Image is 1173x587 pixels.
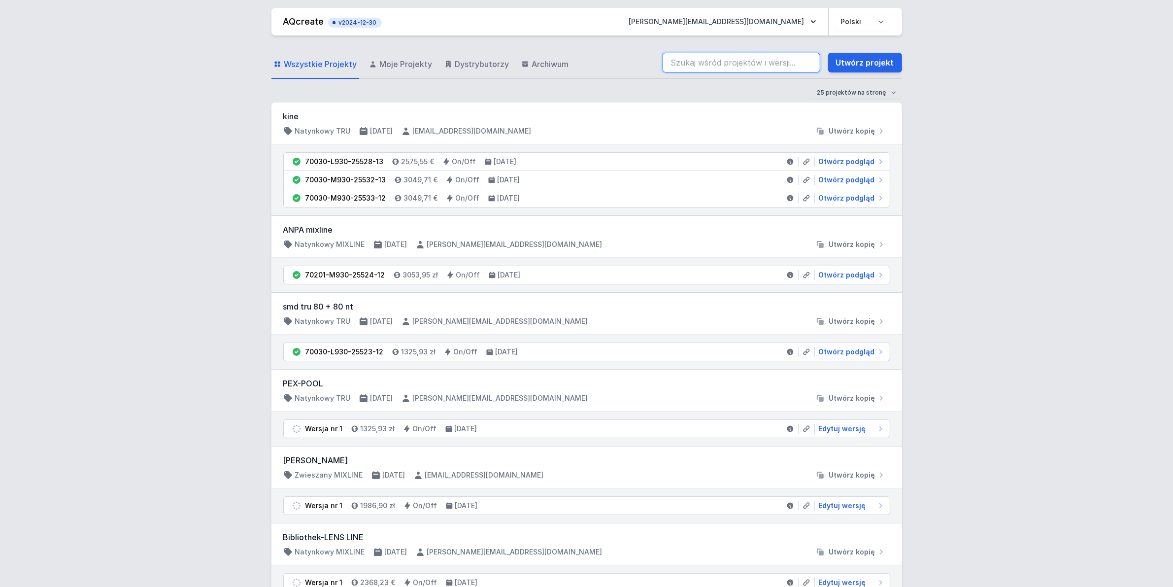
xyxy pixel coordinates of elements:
img: draft.svg [292,501,302,511]
div: Wersja nr 1 [305,501,343,511]
h4: [DATE] [498,270,521,280]
h3: ANPA mixline [283,224,890,236]
h4: [DATE] [494,157,517,167]
h4: [PERSON_NAME][EMAIL_ADDRESS][DOMAIN_NAME] [413,316,588,326]
h4: 3053,95 zł [403,270,438,280]
h4: [DATE] [498,175,520,185]
a: Moje Projekty [367,50,435,79]
a: Dystrybutorzy [442,50,511,79]
h4: [DATE] [385,547,407,557]
h4: On/Off [454,347,478,357]
h4: [EMAIL_ADDRESS][DOMAIN_NAME] [425,470,544,480]
button: Utwórz kopię [811,393,890,403]
div: 70030-M930-25532-13 [305,175,386,185]
h4: On/Off [452,157,476,167]
h4: [DATE] [455,424,477,434]
button: Utwórz kopię [811,240,890,249]
span: Archiwum [532,58,569,70]
span: Utwórz kopię [829,470,875,480]
span: Otwórz podgląd [819,270,875,280]
select: Wybierz język [835,13,890,31]
span: Moje Projekty [380,58,433,70]
a: Otwórz podgląd [815,347,886,357]
div: Wersja nr 1 [305,424,343,434]
img: draft.svg [292,424,302,434]
span: Wszystkie Projekty [284,58,357,70]
h4: Natynkowy TRU [295,126,351,136]
div: 70201-M930-25524-12 [305,270,385,280]
h4: [DATE] [496,347,518,357]
a: Otwórz podgląd [815,157,886,167]
a: Archiwum [519,50,571,79]
h3: Bibliothek-LENS LINE [283,531,890,543]
span: Utwórz kopię [829,547,875,557]
h4: On/Off [413,424,437,434]
a: Otwórz podgląd [815,193,886,203]
h4: On/Off [456,270,480,280]
h3: PEX-POOL [283,378,890,389]
h4: 3049,71 € [404,175,438,185]
a: AQcreate [283,16,324,27]
h4: 2575,55 € [402,157,435,167]
h3: [PERSON_NAME] [283,454,890,466]
button: Utwórz kopię [811,316,890,326]
button: [PERSON_NAME][EMAIL_ADDRESS][DOMAIN_NAME] [621,13,824,31]
h4: Natynkowy MIXLINE [295,240,365,249]
h4: [DATE] [370,316,393,326]
input: Szukaj wśród projektów i wersji... [663,53,820,72]
button: Utwórz kopię [811,126,890,136]
h3: kine [283,110,890,122]
span: Otwórz podgląd [819,347,875,357]
a: Edytuj wersję [815,424,886,434]
span: Otwórz podgląd [819,193,875,203]
h4: 1986,90 zł [361,501,396,511]
h4: [PERSON_NAME][EMAIL_ADDRESS][DOMAIN_NAME] [413,393,588,403]
span: Edytuj wersję [819,424,866,434]
h4: Natynkowy TRU [295,393,351,403]
span: Edytuj wersję [819,501,866,511]
span: Utwórz kopię [829,393,875,403]
span: Otwórz podgląd [819,175,875,185]
h4: 3049,71 € [404,193,438,203]
h4: [DATE] [498,193,520,203]
button: Utwórz kopię [811,547,890,557]
button: v2024-12-30 [328,16,382,28]
h4: [DATE] [383,470,405,480]
a: Otwórz podgląd [815,175,886,185]
h4: 1325,93 zł [402,347,436,357]
span: Utwórz kopię [829,240,875,249]
h4: [PERSON_NAME][EMAIL_ADDRESS][DOMAIN_NAME] [427,240,603,249]
div: 70030-M930-25533-12 [305,193,386,203]
a: Wszystkie Projekty [271,50,359,79]
span: Dystrybutorzy [455,58,509,70]
h4: Zwieszany MIXLINE [295,470,363,480]
h4: On/Off [456,175,480,185]
a: Otwórz podgląd [815,270,886,280]
a: Utwórz projekt [828,53,902,72]
button: Utwórz kopię [811,470,890,480]
h4: 1325,93 zł [361,424,395,434]
h4: [EMAIL_ADDRESS][DOMAIN_NAME] [413,126,532,136]
div: 70030-L930-25523-12 [305,347,384,357]
h4: [DATE] [370,126,393,136]
div: 70030-L930-25528-13 [305,157,384,167]
span: Otwórz podgląd [819,157,875,167]
h4: On/Off [456,193,480,203]
span: v2024-12-30 [333,19,377,27]
h4: On/Off [413,501,437,511]
h3: smd tru 80 + 80 nt [283,301,890,312]
h4: [DATE] [455,501,478,511]
a: Edytuj wersję [815,501,886,511]
h4: [PERSON_NAME][EMAIL_ADDRESS][DOMAIN_NAME] [427,547,603,557]
h4: [DATE] [370,393,393,403]
h4: Natynkowy MIXLINE [295,547,365,557]
h4: [DATE] [385,240,407,249]
h4: Natynkowy TRU [295,316,351,326]
span: Utwórz kopię [829,126,875,136]
span: Utwórz kopię [829,316,875,326]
